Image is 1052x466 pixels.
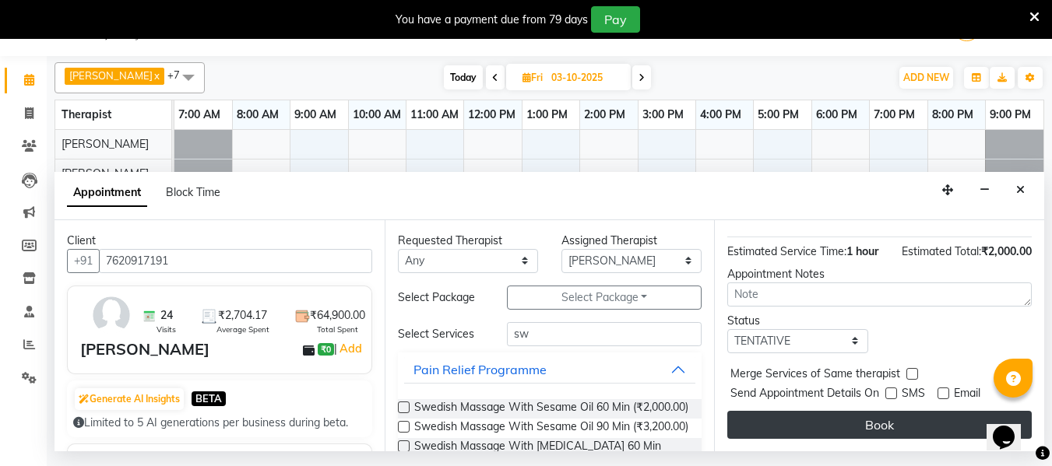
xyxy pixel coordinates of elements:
[928,103,977,126] a: 8:00 PM
[730,366,900,385] span: Merge Services of Same therapist
[67,249,100,273] button: +91
[754,103,803,126] a: 5:00 PM
[444,65,483,89] span: Today
[62,107,111,121] span: Therapist
[404,356,696,384] button: Pain Relief Programme
[337,339,364,358] a: Add
[730,385,879,405] span: Send Appointment Details On
[727,266,1032,282] div: Appointment Notes
[899,67,953,89] button: ADD NEW
[398,233,538,249] div: Requested Therapist
[413,360,547,379] div: Pain Relief Programme
[727,244,846,258] span: Estimated Service Time:
[812,103,861,126] a: 6:00 PM
[318,343,334,356] span: ₹0
[870,103,919,126] a: 7:00 PM
[981,244,1032,258] span: ₹2,000.00
[349,103,405,126] a: 10:00 AM
[89,293,134,338] img: avatar
[317,324,358,335] span: Total Spent
[310,307,365,324] span: ₹64,900.00
[99,249,372,273] input: Search by Name/Mobile/Email/Code
[902,385,925,405] span: SMS
[157,324,176,335] span: Visits
[153,69,160,82] a: x
[547,66,625,89] input: 2025-10-03
[233,103,283,126] a: 8:00 AM
[987,404,1036,450] iframe: chat widget
[62,137,149,151] span: [PERSON_NAME]
[386,326,495,342] div: Select Services
[986,103,1035,126] a: 9:00 PM
[507,286,702,310] button: Select Package
[67,179,147,207] span: Appointment
[192,391,226,406] span: BETA
[216,324,269,335] span: Average Spent
[696,103,745,126] a: 4:00 PM
[218,307,267,324] span: ₹2,704.17
[174,103,224,126] a: 7:00 AM
[414,399,688,419] span: Swedish Massage With Sesame Oil 60 Min (₹2,000.00)
[1009,178,1032,202] button: Close
[73,415,366,431] div: Limited to 5 AI generations per business during beta.
[67,233,372,249] div: Client
[954,385,980,405] span: Email
[846,244,878,258] span: 1 hour
[507,322,702,346] input: Search by service name
[591,6,640,33] button: Pay
[464,103,519,126] a: 12:00 PM
[386,289,495,306] div: Select Package
[80,338,209,361] div: [PERSON_NAME]
[69,69,153,82] span: [PERSON_NAME]
[396,12,588,28] div: You have a payment due from 79 days
[290,103,340,126] a: 9:00 AM
[639,103,688,126] a: 3:00 PM
[580,103,629,126] a: 2:00 PM
[903,72,949,83] span: ADD NEW
[519,72,547,83] span: Fri
[334,339,364,358] span: |
[166,185,220,199] span: Block Time
[902,244,981,258] span: Estimated Total:
[727,411,1032,439] button: Book
[727,313,867,329] div: Status
[160,307,173,324] span: 24
[414,419,688,438] span: Swedish Massage With Sesame Oil 90 Min (₹3,200.00)
[522,103,572,126] a: 1:00 PM
[167,68,192,81] span: +7
[561,233,702,249] div: Assigned Therapist
[75,388,184,410] button: Generate AI Insights
[62,166,149,180] span: [PERSON_NAME]
[406,103,463,126] a: 11:00 AM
